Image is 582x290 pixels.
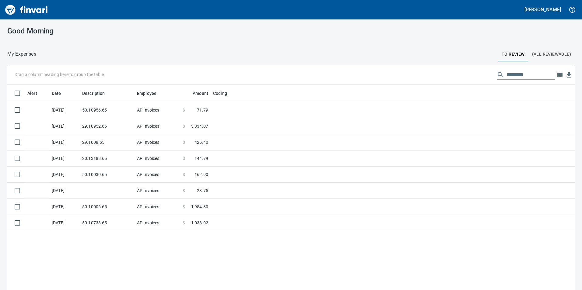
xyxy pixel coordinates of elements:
[523,5,563,14] button: [PERSON_NAME]
[27,90,37,97] span: Alert
[135,102,180,118] td: AP Invoices
[27,90,45,97] span: Alert
[195,171,208,178] span: 162.90
[564,71,573,80] button: Download Table
[135,215,180,231] td: AP Invoices
[80,199,135,215] td: 50.10006.65
[524,6,561,13] h5: [PERSON_NAME]
[49,167,80,183] td: [DATE]
[137,90,156,97] span: Employee
[80,150,135,167] td: 20.13188.65
[191,220,208,226] span: 1,038.02
[183,155,185,161] span: $
[197,107,208,113] span: 71.79
[183,123,185,129] span: $
[82,90,113,97] span: Description
[135,150,180,167] td: AP Invoices
[49,150,80,167] td: [DATE]
[183,204,185,210] span: $
[135,199,180,215] td: AP Invoices
[52,90,69,97] span: Date
[135,183,180,199] td: AP Invoices
[135,134,180,150] td: AP Invoices
[80,167,135,183] td: 50.10030.65
[52,90,61,97] span: Date
[49,118,80,134] td: [DATE]
[183,107,185,113] span: $
[213,90,235,97] span: Coding
[193,90,208,97] span: Amount
[82,90,105,97] span: Description
[213,90,227,97] span: Coding
[191,123,208,129] span: 3,334.07
[555,70,564,79] button: Choose columns to display
[195,139,208,145] span: 426.40
[49,102,80,118] td: [DATE]
[183,139,185,145] span: $
[15,71,104,78] p: Drag a column heading here to group the table
[183,188,185,194] span: $
[80,215,135,231] td: 50.10733.65
[191,204,208,210] span: 1,954.80
[137,90,164,97] span: Employee
[183,220,185,226] span: $
[49,134,80,150] td: [DATE]
[7,50,36,58] nav: breadcrumb
[49,215,80,231] td: [DATE]
[49,183,80,199] td: [DATE]
[80,102,135,118] td: 50.10956.65
[532,50,571,58] span: (All Reviewable)
[80,134,135,150] td: 29.1008.65
[4,2,49,17] img: Finvari
[7,50,36,58] p: My Expenses
[502,50,525,58] span: To Review
[7,27,187,35] h3: Good Morning
[197,188,208,194] span: 23.75
[49,199,80,215] td: [DATE]
[185,90,208,97] span: Amount
[183,171,185,178] span: $
[80,118,135,134] td: 29.10952.65
[135,118,180,134] td: AP Invoices
[195,155,208,161] span: 144.79
[135,167,180,183] td: AP Invoices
